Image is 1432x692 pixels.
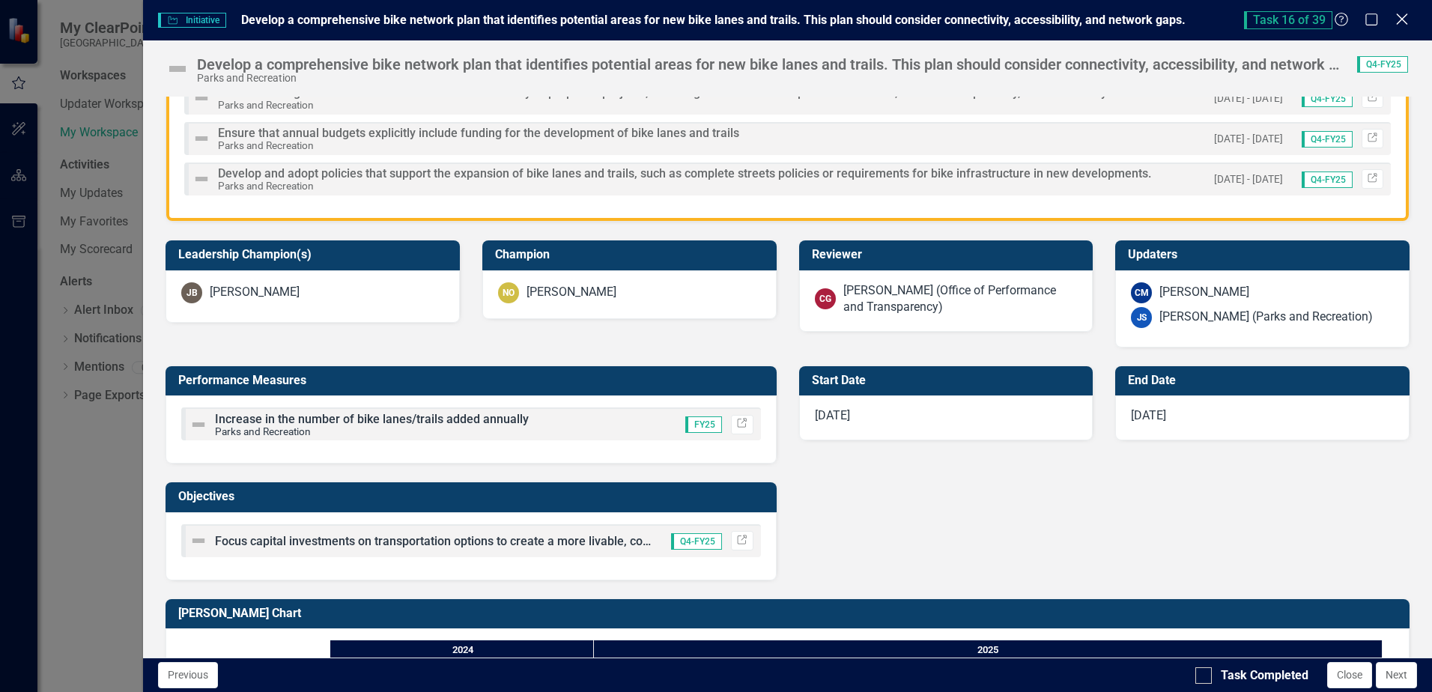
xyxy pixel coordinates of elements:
img: Not Defined [189,416,207,434]
span: Task 16 of 39 [1244,11,1332,29]
div: JS [1131,307,1152,328]
div: Parks and Recreation [197,73,1342,84]
span: Q4-FY25 [671,533,722,550]
div: [PERSON_NAME] (Parks and Recreation) [1159,309,1373,326]
small: Parks and Recreation [218,139,314,151]
h3: Performance Measures [178,374,768,387]
h3: Updaters [1128,248,1402,261]
div: CM [1131,282,1152,303]
div: CG [815,288,836,309]
div: Develop a comprehensive bike network plan that identifies potential areas for new bike lanes and ... [197,56,1342,73]
span: Q4-FY25 [1302,91,1353,107]
span: Q4-FY25 [1302,131,1353,148]
div: JB [181,282,202,303]
span: Focus capital investments on transportation options to create a more livable, connected, and resi... [215,534,824,548]
small: [DATE] - [DATE] [1214,91,1283,106]
img: Not Defined [166,57,189,81]
span: Increase in the number of bike lanes/trails added annually [215,412,529,426]
div: 2025 [594,640,1383,660]
div: [PERSON_NAME] [527,284,616,301]
span: Develop and adopt policies that support the expansion of bike lanes and trails, such as complete ... [218,166,1151,180]
small: Parks and Recreation [218,180,314,192]
div: Task Completed [1221,667,1308,685]
button: Next [1376,662,1417,688]
div: [PERSON_NAME] [210,284,300,301]
span: Q4-FY25 [1302,172,1353,188]
div: [PERSON_NAME] (Office of Performance and Transparency) [843,282,1078,317]
h3: Leadership Champion(s) [178,248,452,261]
div: NO [498,282,519,303]
span: [DATE] [815,408,850,422]
div: [PERSON_NAME] [1159,284,1249,301]
span: FY25 [685,416,722,433]
img: Not Defined [189,532,207,550]
span: Initiative [158,13,225,28]
small: [DATE] - [DATE] [1214,172,1283,186]
h3: End Date [1128,374,1402,387]
span: Q4-FY25 [1357,56,1408,73]
img: Not Defined [192,130,210,148]
h3: Champion [495,248,769,261]
span: [DATE] [1131,408,1166,422]
small: [DATE] - [DATE] [1214,132,1283,146]
h3: [PERSON_NAME] Chart [178,607,1402,620]
button: Previous [158,662,218,688]
div: 2024 [333,640,594,660]
h3: Start Date [812,374,1086,387]
h3: Reviewer [812,248,1086,261]
small: Parks and Recreation [215,425,311,437]
img: Not Defined [192,89,210,107]
span: Ensure that annual budgets explicitly include funding for the development of bike lanes and trails [218,126,739,140]
img: Not Defined [192,170,210,188]
small: Parks and Recreation [218,99,314,111]
span: Develop a comprehensive bike network plan that identifies potential areas for new bike lanes and ... [241,13,1186,27]
h3: Objectives [178,490,768,503]
button: Close [1327,662,1372,688]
